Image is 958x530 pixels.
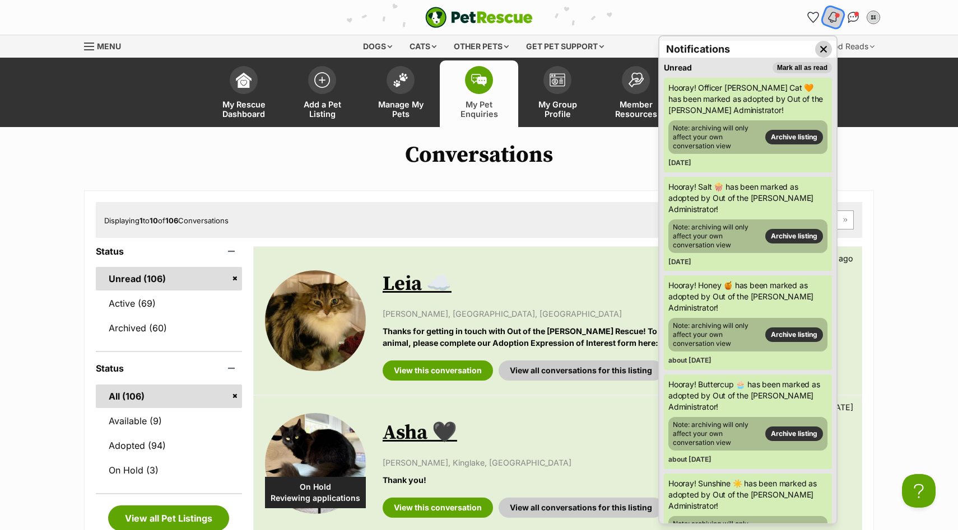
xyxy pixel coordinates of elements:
[499,360,663,381] a: View all conversations for this listing
[902,474,936,508] iframe: Help Scout Beacon - Open
[815,41,832,58] button: Close dropdown
[668,318,827,351] div: Note: archiving will only affect your own conversation view
[383,360,493,381] a: View this conversation
[96,316,242,340] a: Archived (60)
[611,100,661,119] span: Member Resources
[471,74,487,86] img: pet-enquiries-icon-7e3ad2cf08bfb03b45e93fb7055b45f3efa6380592205ae92323e6603595dc1f.svg
[668,478,827,512] p: Hooray! Sunshine ☀️ has been marked as adopted by Out of the [PERSON_NAME] Administrator!
[454,100,504,119] span: My Pet Enquiries
[765,229,823,243] a: Archive listing
[165,216,178,225] strong: 106
[499,498,663,518] a: View all conversations for this listing
[218,100,269,119] span: My Rescue Dashboard
[283,60,361,127] a: Add a Pet Listing
[668,280,827,313] p: Hooray! Honey 🍯 has been marked as adopted by Out of the [PERSON_NAME] Administrator!
[868,12,879,23] img: Out of the Woods Rescue profile pic
[668,257,691,266] span: [DATE]
[383,271,452,297] a: Leia ☁️
[265,477,366,508] div: On Hold
[96,409,242,433] a: Available (9)
[765,130,823,144] a: Archive listing
[668,379,827,412] p: Hooray! Buttercup 🧁 has been marked as adopted by Out of the [PERSON_NAME] Administrator!
[425,7,533,28] a: PetRescue
[518,60,597,127] a: My Group Profile
[314,72,330,88] img: add-pet-listing-icon-0afa8454b4691262ce3f59096e99ab1cd57d4a30225e0717b998d2c9b9846f56.svg
[96,267,242,290] a: Unread (106)
[668,181,827,215] p: Hooray! Salt 🍿 has been marked as adopted by Out of the [PERSON_NAME] Administrator!
[383,474,850,486] p: Thank you!
[150,216,158,225] strong: 10
[668,455,711,463] span: about [DATE]
[532,100,583,119] span: My Group Profile
[236,72,252,88] img: dashboard-icon-eb2f2d2d3e046f16d808141f083e7271f6b2e854fb5c12c21221c1fb7104beca.svg
[446,35,517,58] div: Other pets
[402,35,444,58] div: Cats
[668,158,691,167] span: [DATE]
[383,457,850,468] p: [PERSON_NAME], Kinglake, [GEOGRAPHIC_DATA]
[804,8,822,26] a: Favourites
[668,219,827,253] div: Note: archiving will only affect your own conversation view
[104,216,229,225] span: Displaying to of Conversations
[844,8,862,26] a: Conversations
[139,216,143,225] strong: 1
[375,100,426,119] span: Manage My Pets
[393,73,408,87] img: manage-my-pets-icon-02211641906a0b7f246fdf0571729dbe1e7629f14944591b6c1af311fb30b64b.svg
[96,246,242,256] header: Status
[668,417,827,451] div: Note: archiving will only affect your own conversation view
[204,60,283,127] a: My Rescue Dashboard
[265,270,366,371] img: Leia ☁️
[668,82,827,116] p: Hooray! Officer [PERSON_NAME] Cat 🧡 has been marked as adopted by Out of the [PERSON_NAME] Admini...
[383,420,457,445] a: Asha 🖤
[297,100,347,119] span: Add a Pet Listing
[265,493,366,504] span: Reviewing applications
[96,363,242,373] header: Status
[804,8,882,26] ul: Account quick links
[816,35,882,58] div: Good Reads
[518,35,612,58] div: Get pet support
[668,120,827,154] div: Note: archiving will only affect your own conversation view
[96,458,242,482] a: On Hold (3)
[383,498,493,518] a: View this conversation
[666,41,730,57] h2: Notifications
[628,72,644,87] img: member-resources-icon-8e73f808a243e03378d46382f2149f9095a855e16c252ad45f914b54edf8863c.svg
[84,35,129,55] a: Menu
[664,62,692,73] h3: Unread
[765,327,823,342] a: Archive listing
[864,8,882,26] button: My account
[668,356,711,364] span: about [DATE]
[848,12,859,23] img: chat-41dd97257d64d25036548639549fe6c8038ab92f7586957e7f3b1b290dea8141.svg
[773,62,832,73] button: Mark all as read
[383,325,850,349] p: Thanks for getting in touch with Out of the [PERSON_NAME] Rescue! To formally express your intere...
[265,413,366,514] img: Asha 🖤
[97,41,121,51] span: Menu
[96,434,242,457] a: Adopted (94)
[96,292,242,315] a: Active (69)
[361,60,440,127] a: Manage My Pets
[821,6,844,29] button: Notifications
[827,401,853,413] p: [DATE]
[827,11,839,24] img: notifications-46538b983faf8c2785f20acdc204bb7945ddae34d4c08c2a6579f10ce5e182be.svg
[765,426,823,441] a: Archive listing
[96,384,242,408] a: All (106)
[440,60,518,127] a: My Pet Enquiries
[383,308,850,320] p: [PERSON_NAME], [GEOGRAPHIC_DATA], [GEOGRAPHIC_DATA]
[425,7,533,28] img: logo-e224e6f780fb5917bec1dbf3a21bbac754714ae5b6737aabdf751b685950b380.svg
[550,73,565,87] img: group-profile-icon-3fa3cf56718a62981997c0bc7e787c4b2cf8bcc04b72c1350f741eb67cf2f40e.svg
[597,60,675,127] a: Member Resources
[355,35,400,58] div: Dogs
[838,211,853,229] a: Last page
